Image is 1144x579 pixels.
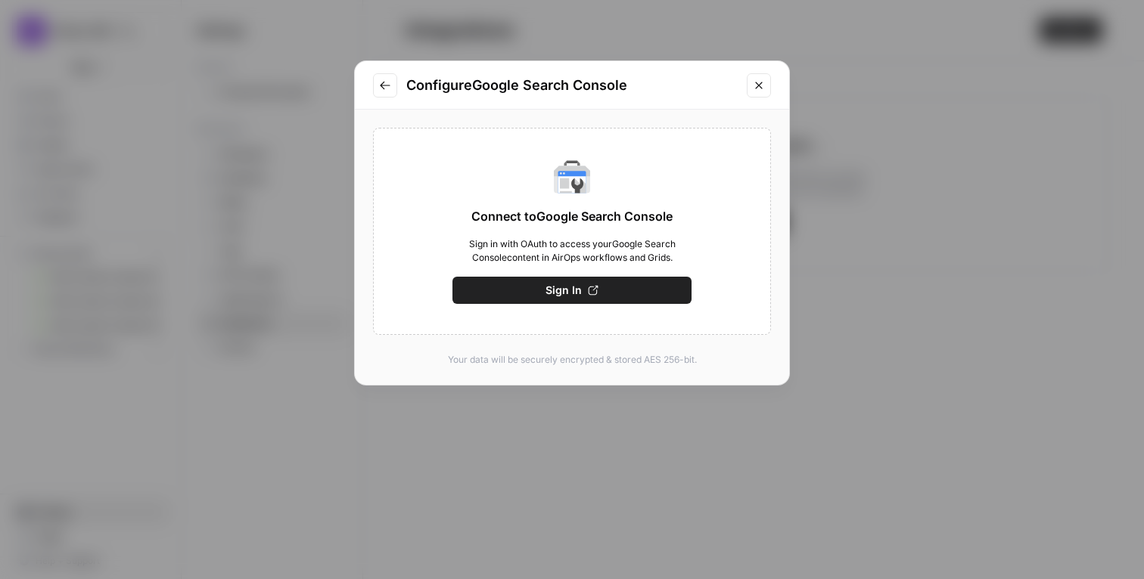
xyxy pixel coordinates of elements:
[373,353,771,367] p: Your data will be securely encrypted & stored AES 256-bit.
[452,237,692,265] span: Sign in with OAuth to access your Google Search Console content in AirOps workflows and Grids.
[554,159,590,195] img: Google Search Console
[373,73,397,98] button: Go to previous step
[747,73,771,98] button: Close modal
[546,283,582,298] span: Sign In
[471,207,673,225] span: Connect to Google Search Console
[452,277,692,304] button: Sign In
[406,75,738,96] h2: Configure Google Search Console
